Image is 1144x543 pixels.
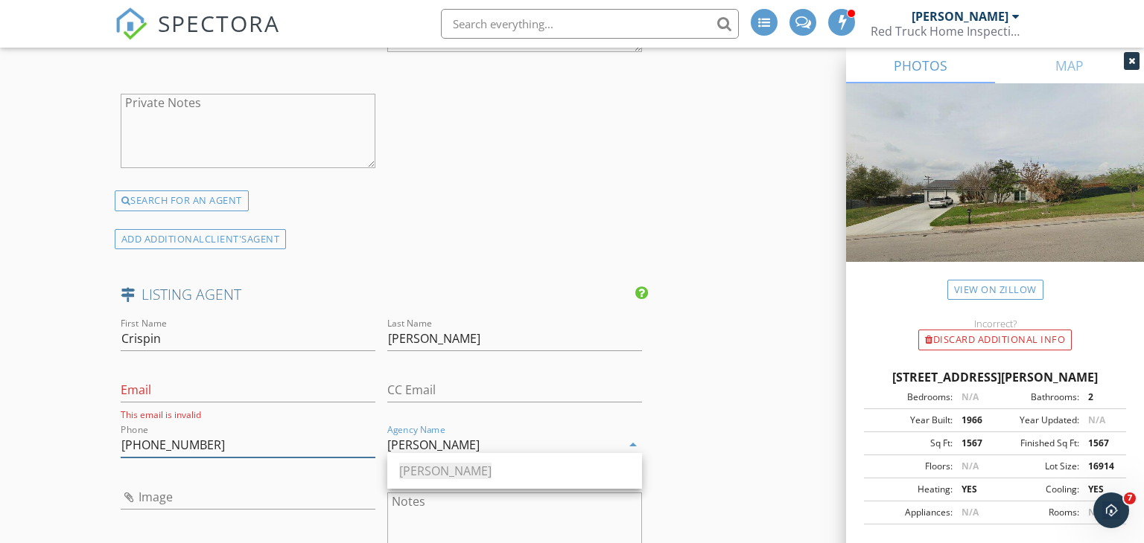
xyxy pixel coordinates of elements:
div: Appliances: [868,506,953,519]
div: 1567 [1079,437,1122,450]
img: The Best Home Inspection Software - Spectora [115,7,147,40]
h4: LISTING AGENT [121,285,643,304]
div: Discard Additional info [918,330,1072,350]
div: Bedrooms: [868,391,953,404]
div: Finished Sq Ft: [995,437,1079,450]
div: Heating: [868,483,953,496]
span: 7 [1124,492,1136,504]
div: [STREET_ADDRESS][PERSON_NAME] [864,368,1126,386]
div: YES [1079,483,1122,496]
div: SEARCH FOR AN AGENT [115,190,249,211]
div: Rooms: [995,506,1079,519]
span: N/A [962,391,979,403]
a: SPECTORA [115,20,280,51]
div: This email is invalid [121,408,375,421]
div: Floors: [868,460,953,473]
div: Year Built: [868,414,953,427]
span: client's [205,232,247,245]
div: 2 [1079,391,1122,404]
span: SPECTORA [158,7,280,39]
span: N/A [1088,414,1105,426]
div: Lot Size: [995,460,1079,473]
div: YES [953,483,995,496]
input: Image [121,485,375,510]
iframe: Intercom live chat [1093,492,1129,528]
span: N/A [1088,506,1105,518]
input: Search everything... [441,9,739,39]
span: [PERSON_NAME] [399,463,492,479]
div: Sq Ft: [868,437,953,450]
span: N/A [962,460,979,472]
div: [PERSON_NAME] [912,9,1008,24]
img: streetview [846,83,1144,298]
a: View on Zillow [947,280,1043,300]
div: Bathrooms: [995,391,1079,404]
a: PHOTOS [846,48,995,83]
div: 1567 [953,437,995,450]
div: 16914 [1079,460,1122,473]
div: Incorrect? [846,318,1144,330]
div: ADD ADDITIONAL AGENT [115,229,287,249]
span: N/A [962,506,979,518]
div: Cooling: [995,483,1079,496]
i: arrow_drop_down [624,436,642,454]
div: Year Updated: [995,414,1079,427]
a: MAP [995,48,1144,83]
div: Red Truck Home Inspections PLLC [871,24,1020,39]
div: 1966 [953,414,995,427]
